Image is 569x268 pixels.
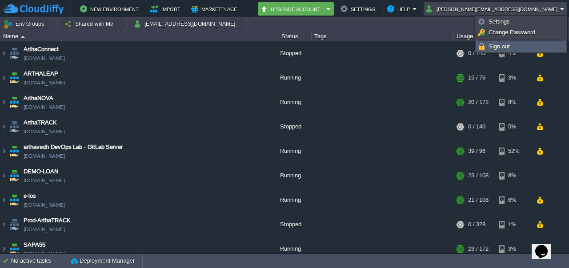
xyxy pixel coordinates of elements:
img: AMDAwAAAACH5BAEAAAAALAAAAAABAAEAAAICRAEAOw== [0,188,8,212]
button: [EMAIL_ADDRESS][DOMAIN_NAME] [134,18,238,30]
div: 23 / 108 [468,164,489,188]
img: AMDAwAAAACH5BAEAAAAALAAAAAABAAEAAAICRAEAOw== [21,36,25,38]
div: Running [267,66,312,90]
img: AMDAwAAAACH5BAEAAAAALAAAAAABAAEAAAICRAEAOw== [0,41,8,65]
a: [DOMAIN_NAME] [24,54,65,63]
a: [DOMAIN_NAME] [24,127,65,136]
button: New Environment [80,4,141,14]
button: Deployment Manager [71,256,135,265]
a: ArthaConnect [24,45,59,54]
button: Upgrade Account [260,4,324,14]
span: Sign out [489,43,510,50]
div: 23 / 172 [468,237,489,261]
a: [DOMAIN_NAME] [24,249,65,258]
div: 20 / 172 [468,90,489,114]
div: Usage [454,31,548,41]
a: [DOMAIN_NAME] [24,225,65,234]
a: arthavedh DevOps Lab - GitLab Server [24,143,123,152]
div: Running [267,164,312,188]
span: Change Password [489,29,535,36]
div: Stopped [267,212,312,236]
img: AMDAwAAAACH5BAEAAAAALAAAAAABAAEAAAICRAEAOw== [8,90,20,114]
a: Prod-ArthaTRACK [24,216,71,225]
img: AMDAwAAAACH5BAEAAAAALAAAAAABAAEAAAICRAEAOw== [0,237,8,261]
a: DEMO-LOAN [24,167,58,176]
button: Help [387,4,413,14]
button: [PERSON_NAME][EMAIL_ADDRESS][DOMAIN_NAME] [426,4,560,14]
div: 6% [499,188,528,212]
div: 52% [499,139,528,163]
a: [DOMAIN_NAME] [24,103,65,112]
img: AMDAwAAAACH5BAEAAAAALAAAAAABAAEAAAICRAEAOw== [0,66,8,90]
a: e-los [24,192,36,200]
div: Stopped [267,115,312,139]
img: AMDAwAAAACH5BAEAAAAALAAAAAABAAEAAAICRAEAOw== [0,139,8,163]
div: 0 / 140 [468,41,485,65]
a: [DOMAIN_NAME] [24,200,65,209]
div: 1% [499,212,528,236]
iframe: chat widget [532,232,560,259]
div: Tags [312,31,453,41]
a: ArthaNOVA [24,94,53,103]
button: Settings [341,4,378,14]
img: AMDAwAAAACH5BAEAAAAALAAAAAABAAEAAAICRAEAOw== [8,164,20,188]
div: Running [267,237,312,261]
a: ARTHALEAP [24,69,58,78]
a: SAPA55 [24,240,45,249]
a: [DOMAIN_NAME] [24,176,65,185]
div: Running [267,139,312,163]
span: Settings [489,18,510,25]
div: 39 / 96 [468,139,485,163]
a: [DOMAIN_NAME] [24,78,65,87]
div: Running [267,90,312,114]
div: Status [268,31,311,41]
div: Running [267,188,312,212]
img: AMDAwAAAACH5BAEAAAAALAAAAAABAAEAAAICRAEAOw== [8,66,20,90]
img: AMDAwAAAACH5BAEAAAAALAAAAAABAAEAAAICRAEAOw== [8,188,20,212]
div: 5% [499,115,528,139]
div: Stopped [267,41,312,65]
a: ArthaTRACK [24,118,57,127]
a: Settings [477,17,566,27]
img: CloudJiffy [3,4,64,15]
a: Change Password [477,28,566,37]
img: AMDAwAAAACH5BAEAAAAALAAAAAABAAEAAAICRAEAOw== [8,115,20,139]
div: 21 / 108 [468,188,489,212]
a: [DOMAIN_NAME] [24,152,65,160]
img: AMDAwAAAACH5BAEAAAAALAAAAAABAAEAAAICRAEAOw== [8,41,20,65]
img: AMDAwAAAACH5BAEAAAAALAAAAAABAAEAAAICRAEAOw== [8,212,20,236]
div: 0 / 328 [468,212,485,236]
div: No active tasks [11,254,67,268]
button: Import [150,4,183,14]
img: AMDAwAAAACH5BAEAAAAALAAAAAABAAEAAAICRAEAOw== [0,212,8,236]
div: 3% [499,66,528,90]
div: Name [1,31,267,41]
div: 3% [499,237,528,261]
div: 8% [499,164,528,188]
img: AMDAwAAAACH5BAEAAAAALAAAAAABAAEAAAICRAEAOw== [8,139,20,163]
img: AMDAwAAAACH5BAEAAAAALAAAAAABAAEAAAICRAEAOw== [0,115,8,139]
button: Marketplace [191,4,240,14]
button: Shared with Me [64,18,116,30]
img: AMDAwAAAACH5BAEAAAAALAAAAAABAAEAAAICRAEAOw== [8,237,20,261]
img: AMDAwAAAACH5BAEAAAAALAAAAAABAAEAAAICRAEAOw== [0,90,8,114]
a: Sign out [477,42,566,52]
div: 15 / 76 [468,66,485,90]
div: 0 / 140 [468,115,485,139]
img: AMDAwAAAACH5BAEAAAAALAAAAAABAAEAAAICRAEAOw== [0,164,8,188]
button: Env Groups [3,18,47,30]
div: 8% [499,90,528,114]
